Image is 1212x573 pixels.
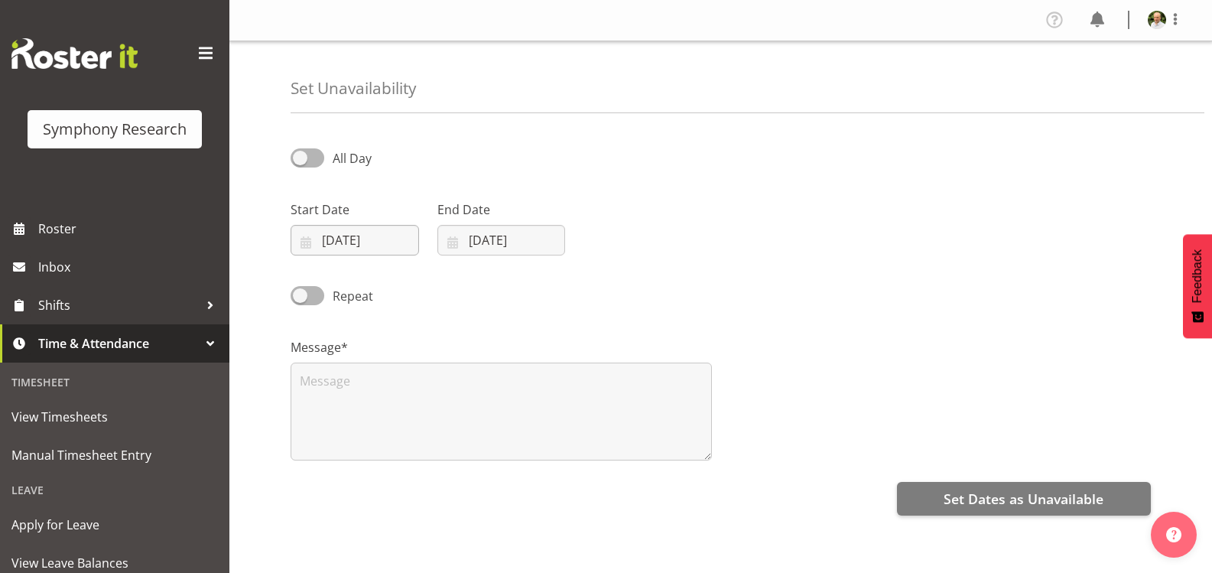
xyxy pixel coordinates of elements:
h4: Set Unavailability [291,80,416,97]
span: Shifts [38,294,199,317]
button: Set Dates as Unavailable [897,482,1151,516]
label: End Date [437,200,566,219]
span: Manual Timesheet Entry [11,444,218,467]
a: Manual Timesheet Entry [4,436,226,474]
a: View Timesheets [4,398,226,436]
div: Timesheet [4,366,226,398]
input: Click to select... [291,225,419,256]
span: Feedback [1191,249,1204,303]
button: Feedback - Show survey [1183,234,1212,338]
img: daniel-blairb741cf862b755b53f24b5ac22f8e6699.png [1148,11,1166,29]
span: All Day [333,150,372,167]
div: Symphony Research [43,118,187,141]
input: Click to select... [437,225,566,256]
div: Leave [4,474,226,506]
span: Inbox [38,256,222,278]
span: Time & Attendance [38,332,199,355]
span: View Timesheets [11,405,218,428]
label: Start Date [291,200,419,219]
a: Apply for Leave [4,506,226,544]
span: Roster [38,217,222,240]
span: Apply for Leave [11,513,218,536]
img: Rosterit website logo [11,38,138,69]
label: Message* [291,338,712,356]
span: Set Dates as Unavailable [944,489,1103,509]
img: help-xxl-2.png [1166,527,1181,542]
span: Repeat [324,287,373,305]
